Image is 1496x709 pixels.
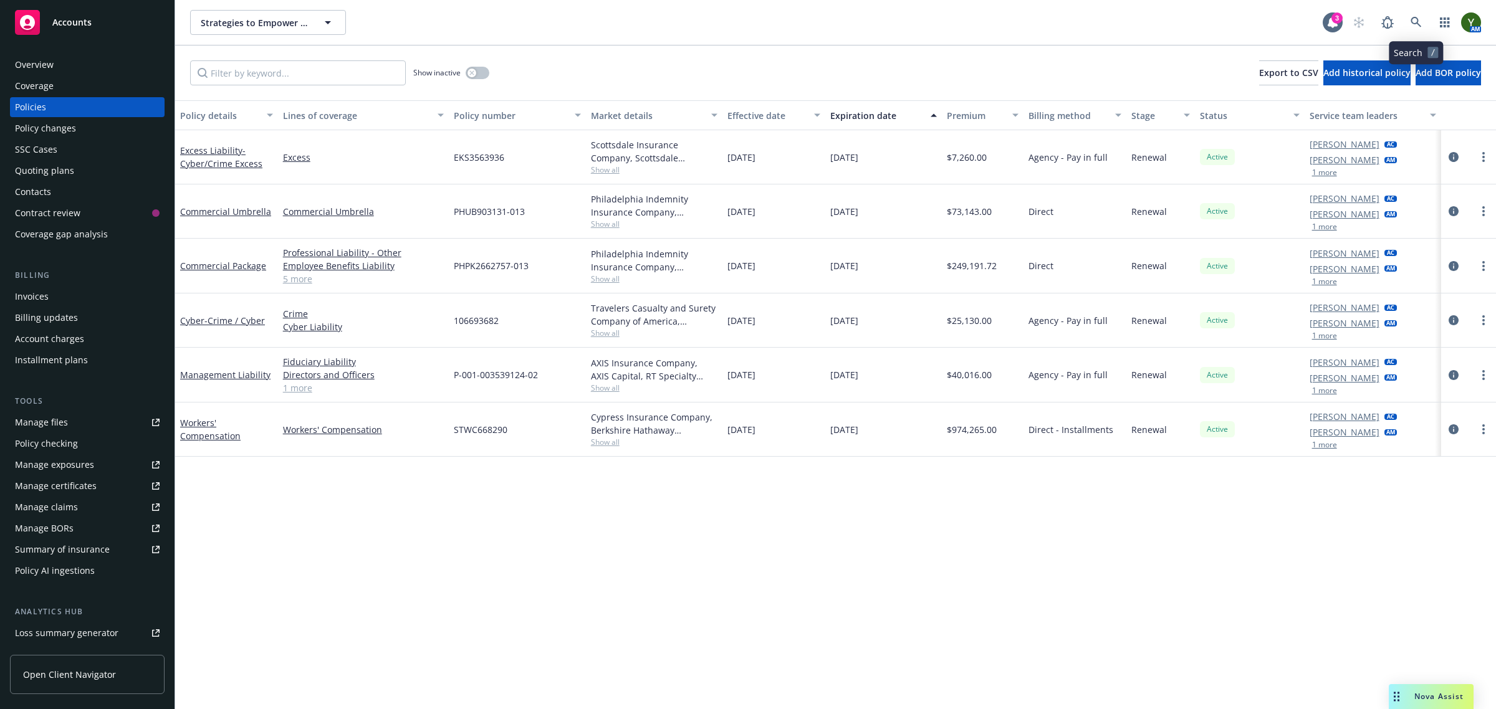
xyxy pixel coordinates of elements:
a: circleInformation [1446,204,1461,219]
span: [DATE] [727,314,755,327]
a: Excess [283,151,444,164]
a: Installment plans [10,350,165,370]
a: Policy AI ingestions [10,561,165,581]
a: Coverage [10,76,165,96]
a: [PERSON_NAME] [1310,426,1379,439]
a: more [1476,259,1491,274]
span: Active [1205,151,1230,163]
div: Stage [1131,109,1176,122]
div: Overview [15,55,54,75]
a: Invoices [10,287,165,307]
span: [DATE] [830,205,858,218]
div: Coverage [15,76,54,96]
a: circleInformation [1446,368,1461,383]
input: Filter by keyword... [190,60,406,85]
span: $974,265.00 [947,423,997,436]
a: Summary of insurance [10,540,165,559]
a: Commercial Umbrella [283,205,444,218]
a: 5 more [283,272,444,285]
a: Directors and Officers [283,368,444,381]
a: Overview [10,55,165,75]
button: Nova Assist [1389,684,1474,709]
button: Add historical policy [1323,60,1411,85]
a: [PERSON_NAME] [1310,410,1379,423]
button: 1 more [1312,278,1337,285]
span: Renewal [1131,205,1167,218]
button: Export to CSV [1259,60,1318,85]
div: Installment plans [15,350,88,370]
button: Billing method [1024,100,1126,130]
a: [PERSON_NAME] [1310,301,1379,314]
span: Agency - Pay in full [1028,368,1108,381]
a: Policy changes [10,118,165,138]
span: Renewal [1131,423,1167,436]
div: Tools [10,395,165,407]
a: [PERSON_NAME] [1310,356,1379,369]
button: Status [1195,100,1305,130]
a: Search [1404,10,1429,35]
a: Billing updates [10,308,165,328]
a: more [1476,368,1491,383]
div: Contacts [15,182,51,202]
button: Premium [942,100,1024,130]
a: Coverage gap analysis [10,224,165,244]
div: Manage BORs [15,518,74,538]
a: Accounts [10,5,165,40]
span: Agency - Pay in full [1028,151,1108,164]
span: Strategies to Empower People, Inc. [201,16,309,29]
span: Show all [591,383,718,393]
button: 1 more [1312,387,1337,394]
span: Active [1205,424,1230,435]
div: Policy details [180,109,259,122]
div: Cypress Insurance Company, Berkshire Hathaway Homestate Companies (BHHC) [591,411,718,437]
div: Policy AI ingestions [15,561,95,581]
div: Status [1200,109,1286,122]
span: Show all [591,164,718,175]
div: Expiration date [830,109,923,122]
span: [DATE] [727,368,755,381]
a: Account charges [10,329,165,349]
div: Manage certificates [15,476,97,496]
span: Accounts [52,17,92,27]
button: Stage [1126,100,1195,130]
div: AXIS Insurance Company, AXIS Capital, RT Specialty Insurance Services, LLC (RSG Specialty, LLC) [591,356,718,383]
span: [DATE] [830,151,858,164]
span: Add historical policy [1323,67,1411,79]
button: Policy details [175,100,278,130]
span: [DATE] [830,259,858,272]
span: Active [1205,315,1230,326]
span: [DATE] [727,205,755,218]
span: Show all [591,328,718,338]
a: Manage BORs [10,518,165,538]
a: SSC Cases [10,140,165,159]
span: Active [1205,369,1230,381]
span: Renewal [1131,259,1167,272]
div: Travelers Casualty and Surety Company of America, Travelers Insurance, RT Specialty Insurance Ser... [591,302,718,328]
a: Contract review [10,203,165,223]
span: [DATE] [727,151,755,164]
div: Coverage gap analysis [15,224,108,244]
span: Show all [591,274,718,284]
span: Renewal [1131,151,1167,164]
span: Nova Assist [1414,691,1464,702]
span: $40,016.00 [947,368,992,381]
div: Manage exposures [15,455,94,475]
a: circleInformation [1446,259,1461,274]
div: Billing updates [15,308,78,328]
a: Switch app [1432,10,1457,35]
span: Open Client Navigator [23,668,116,681]
span: $7,260.00 [947,151,987,164]
a: more [1476,204,1491,219]
a: Start snowing [1346,10,1371,35]
span: Direct - Installments [1028,423,1113,436]
a: Workers' Compensation [283,423,444,436]
a: Manage exposures [10,455,165,475]
div: Manage claims [15,497,78,517]
a: Policy checking [10,434,165,454]
div: Contract review [15,203,80,223]
a: Workers' Compensation [180,417,241,442]
div: Service team leaders [1310,109,1423,122]
span: $249,191.72 [947,259,997,272]
span: Show all [591,437,718,447]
